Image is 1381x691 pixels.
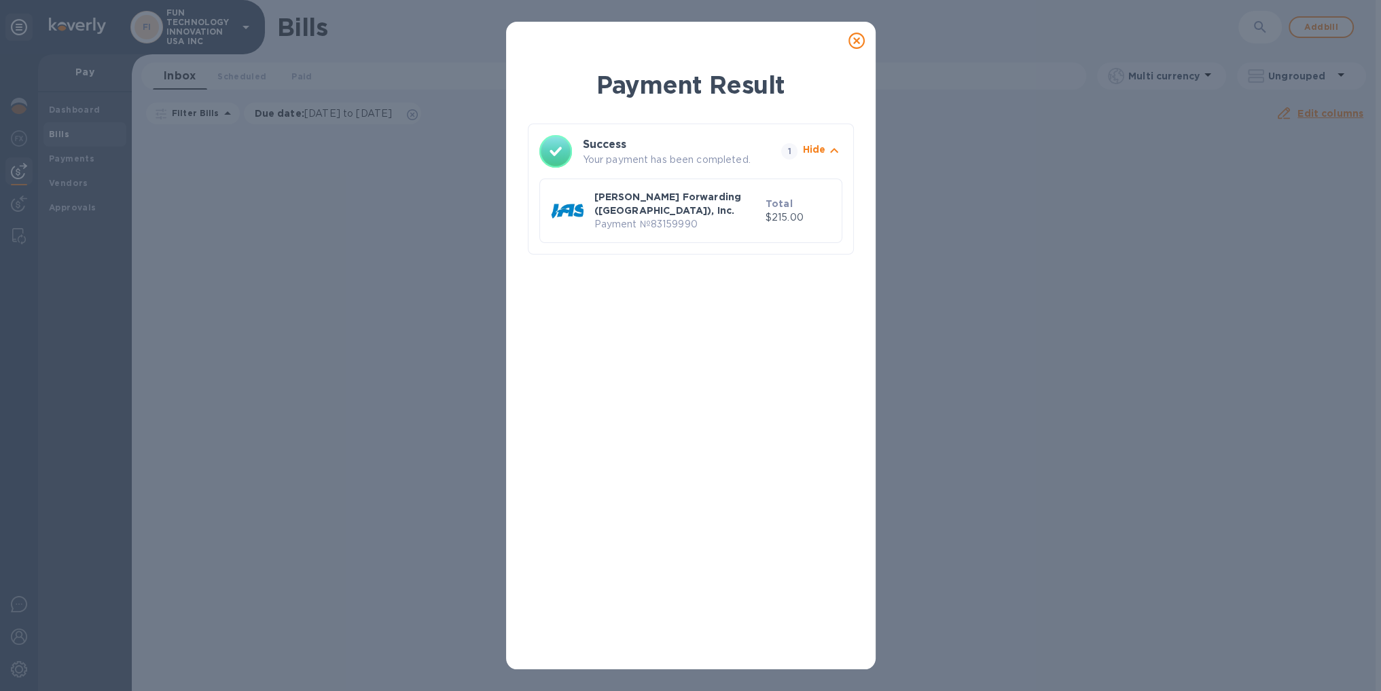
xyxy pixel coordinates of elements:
[766,198,793,209] b: Total
[528,68,854,102] h1: Payment Result
[594,190,760,217] p: [PERSON_NAME] Forwarding ([GEOGRAPHIC_DATA]), Inc.
[803,143,826,156] p: Hide
[583,136,757,153] h3: Success
[594,217,760,231] p: Payment № 83159990
[766,210,831,225] p: $215.00
[803,143,842,161] button: Hide
[583,153,776,167] p: Your payment has been completed.
[781,143,797,160] span: 1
